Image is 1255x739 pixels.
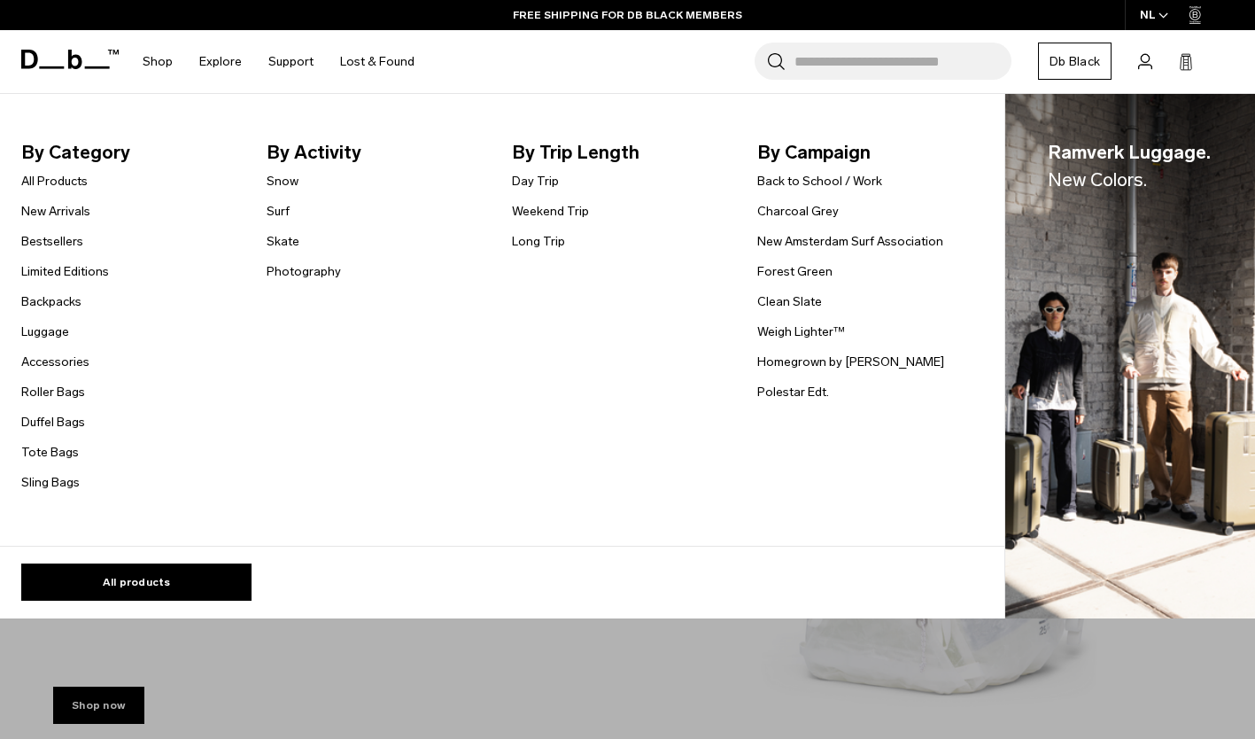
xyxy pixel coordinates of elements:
[268,30,314,93] a: Support
[1048,138,1211,194] span: Ramverk Luggage.
[267,172,298,191] a: Snow
[513,7,742,23] a: FREE SHIPPING FOR DB BLACK MEMBERS
[21,292,81,311] a: Backpacks
[21,138,238,167] span: By Category
[21,172,88,191] a: All Products
[267,138,484,167] span: By Activity
[512,138,729,167] span: By Trip Length
[21,383,85,401] a: Roller Bags
[757,353,944,371] a: Homegrown by [PERSON_NAME]
[267,202,290,221] a: Surf
[21,353,89,371] a: Accessories
[267,232,299,251] a: Skate
[129,30,428,93] nav: Main Navigation
[757,292,822,311] a: Clean Slate
[512,202,589,221] a: Weekend Trip
[21,323,69,341] a: Luggage
[1048,168,1147,191] span: New Colors.
[757,232,943,251] a: New Amsterdam Surf Association
[757,323,845,341] a: Weigh Lighter™
[21,262,109,281] a: Limited Editions
[757,262,833,281] a: Forest Green
[757,202,839,221] a: Charcoal Grey
[21,443,79,462] a: Tote Bags
[21,232,83,251] a: Bestsellers
[757,172,882,191] a: Back to School / Work
[340,30,414,93] a: Lost & Found
[512,172,559,191] a: Day Trip
[757,138,974,167] span: By Campaign
[21,564,252,601] a: All products
[512,232,565,251] a: Long Trip
[1005,94,1255,619] a: Ramverk Luggage.New Colors. Db
[21,473,80,492] a: Sling Bags
[1005,94,1255,619] img: Db
[757,383,829,401] a: Polestar Edt.
[143,30,173,93] a: Shop
[1038,43,1112,80] a: Db Black
[21,413,85,432] a: Duffel Bags
[199,30,242,93] a: Explore
[267,262,341,281] a: Photography
[21,202,90,221] a: New Arrivals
